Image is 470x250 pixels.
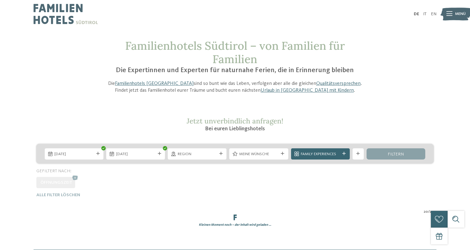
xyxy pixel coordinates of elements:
span: 20 [424,209,428,215]
span: Family Experiences [301,151,340,157]
a: Urlaub in [GEOGRAPHIC_DATA] mit Kindern [261,88,354,93]
a: Qualitätsversprechen [316,81,361,86]
span: / [428,209,430,215]
span: Region [178,151,217,157]
div: Kleinen Moment noch – der Inhalt wird geladen … [32,223,438,227]
span: Bei euren Lieblingshotels [205,126,265,132]
p: Die sind so bunt wie das Leben, verfolgen aber alle die gleichen . Findet jetzt das Familienhotel... [102,80,368,94]
span: [DATE] [54,151,94,157]
span: Jetzt unverbindlich anfragen! [187,116,283,125]
a: DE [414,12,419,16]
a: EN [431,12,436,16]
span: Menü [455,11,466,17]
a: IT [423,12,427,16]
span: Meine Wünsche [239,151,278,157]
a: Familienhotels [GEOGRAPHIC_DATA] [115,81,194,86]
span: Familienhotels Südtirol – von Familien für Familien [125,39,345,66]
span: Die Expertinnen und Experten für naturnahe Ferien, die in Erinnerung bleiben [116,67,354,74]
span: 27 [430,209,434,215]
span: [DATE] [116,151,155,157]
